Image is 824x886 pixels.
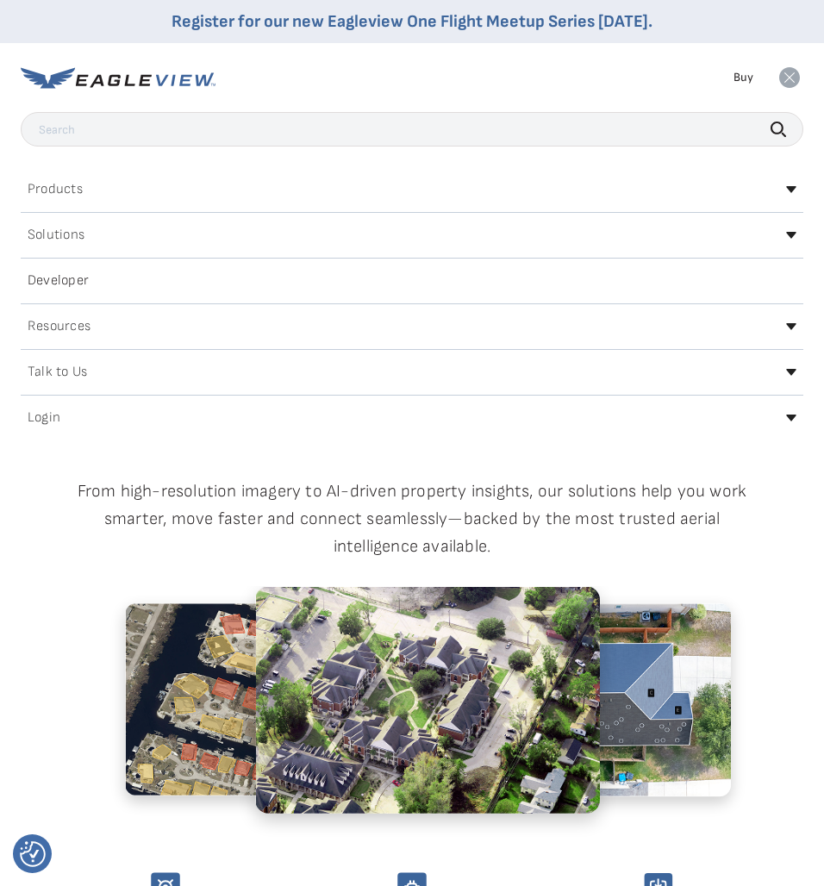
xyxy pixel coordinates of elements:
h2: Products [28,183,83,197]
a: Register for our new Eagleview One Flight Meetup Series [DATE]. [172,11,652,32]
img: Revisit consent button [20,841,46,867]
h2: Login [28,411,60,425]
h2: Resources [28,320,91,334]
p: From high-resolution imagery to AI-driven property insights, our solutions help you work smarter,... [43,477,781,560]
input: Search [21,112,803,147]
h2: Developer [28,274,89,288]
a: Developer [21,267,803,295]
button: Consent Preferences [20,841,46,867]
img: 5.2.png [125,603,418,796]
img: 1.2.png [255,586,600,814]
h2: Solutions [28,228,84,242]
h2: Talk to Us [28,365,87,379]
a: Buy [733,70,753,85]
